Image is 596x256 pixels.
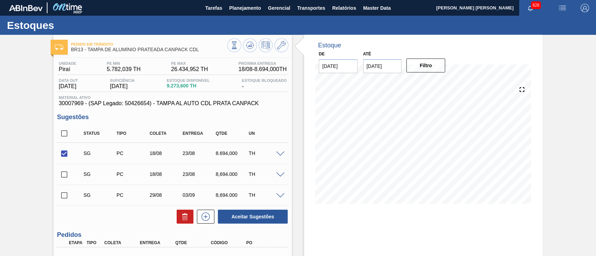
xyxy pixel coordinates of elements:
[319,59,358,73] input: dd/mm/yyyy
[82,192,118,198] div: Sugestão Criada
[214,192,250,198] div: 8,694.000
[148,192,184,198] div: 29/08/2025
[181,131,217,136] div: Entrega
[238,61,287,65] span: Próxima Entrega
[107,61,141,65] span: PE MIN
[332,4,356,12] span: Relatórios
[138,240,177,245] div: Entrega
[406,59,445,72] button: Filtro
[85,240,103,245] div: Tipo
[238,66,287,72] span: 18/08 - 8.694,000 TH
[214,171,250,177] div: 8,694.000
[244,240,284,245] div: PO
[174,240,213,245] div: Qtde
[59,83,78,90] span: [DATE]
[59,95,287,100] span: Material ativo
[581,4,589,12] img: Logout
[247,131,283,136] div: UN
[319,52,325,56] label: De
[57,231,288,239] h3: Pedidos
[71,42,227,46] span: Pedido em Trânsito
[59,66,76,72] span: Piraí
[148,171,184,177] div: 18/08/2025
[115,131,151,136] div: Tipo
[110,83,134,90] span: [DATE]
[229,4,261,12] span: Planejamento
[173,210,193,224] div: Excluir Sugestões
[115,171,151,177] div: Pedido de Compra
[247,171,283,177] div: TH
[214,209,288,224] div: Aceitar Sugestões
[214,131,250,136] div: Qtde
[7,21,131,29] h1: Estoques
[103,240,142,245] div: Coleta
[171,61,208,65] span: PE MAX
[115,150,151,156] div: Pedido de Compra
[297,4,325,12] span: Transportes
[259,38,273,52] button: Programar Estoque
[82,171,118,177] div: Sugestão Criada
[243,38,257,52] button: Atualizar Gráfico
[9,5,43,11] img: TNhmsLtSVTkK8tSr43FrP2fwEKptu5GPRR3wAAAABJRU5ErkJggg==
[240,78,288,90] div: -
[247,150,283,156] div: TH
[115,192,151,198] div: Pedido de Compra
[209,240,249,245] div: Código
[181,150,217,156] div: 23/08/2025
[71,47,227,52] span: BR13 - TAMPA DE ALUMÍNIO PRATEADA CANPACK CDL
[181,192,217,198] div: 03/09/2025
[148,150,184,156] div: 18/08/2025
[59,100,287,107] span: 30007969 - (SAP Legado: 50426654) - TAMPA AL AUTO CDL PRATA CANPACK
[242,78,287,83] span: Estoque Bloqueado
[193,210,214,224] div: Nova sugestão
[363,59,402,73] input: dd/mm/yyyy
[82,150,118,156] div: Sugestão Criada
[274,38,288,52] button: Ir ao Master Data / Geral
[218,210,288,224] button: Aceitar Sugestões
[107,66,141,72] span: 5.782,039 TH
[57,114,288,121] h3: Sugestões
[318,42,341,49] div: Estoque
[59,61,76,65] span: Unidade
[167,78,209,83] span: Estoque Disponível
[214,150,250,156] div: 8.694,000
[67,240,85,245] div: Etapa
[171,66,208,72] span: 26.434,952 TH
[148,131,184,136] div: Coleta
[268,4,290,12] span: Gerencial
[59,78,78,83] span: Data out
[205,4,222,12] span: Tarefas
[181,171,217,177] div: 23/08/2025
[558,4,567,12] img: userActions
[55,45,64,50] img: Ícone
[363,52,371,56] label: Até
[227,38,241,52] button: Visão Geral dos Estoques
[247,192,283,198] div: TH
[110,78,134,83] span: Suficiência
[363,4,391,12] span: Master Data
[167,83,209,88] span: 9.273,600 TH
[531,1,541,9] span: 828
[519,3,542,13] button: Notificações
[82,131,118,136] div: Status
